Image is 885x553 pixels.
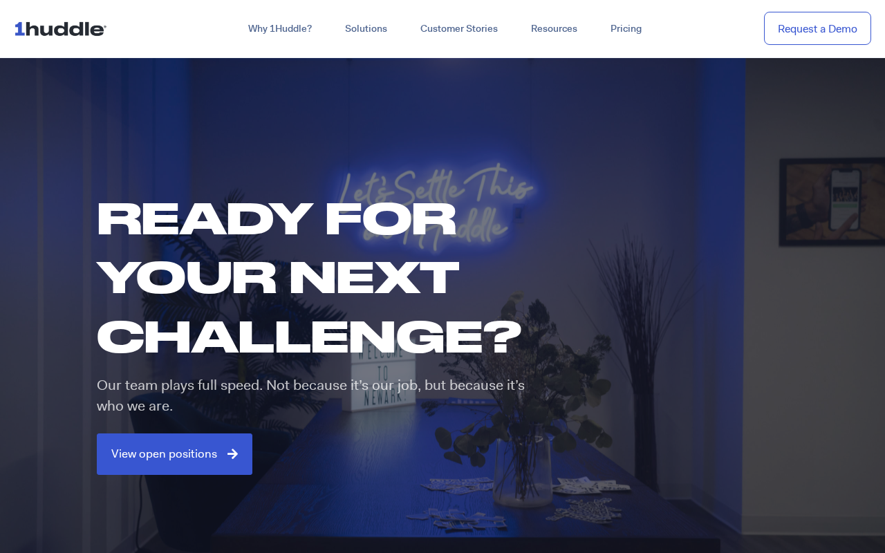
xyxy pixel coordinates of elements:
[764,12,871,46] a: Request a Demo
[232,17,328,41] a: Why 1Huddle?
[97,433,252,475] a: View open positions
[97,375,540,416] p: Our team plays full speed. Not because it’s our job, but because it’s who we are.
[111,448,217,460] span: View open positions
[514,17,594,41] a: Resources
[594,17,658,41] a: Pricing
[14,15,113,41] img: ...
[404,17,514,41] a: Customer Stories
[328,17,404,41] a: Solutions
[97,188,550,365] h1: Ready for your next challenge?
